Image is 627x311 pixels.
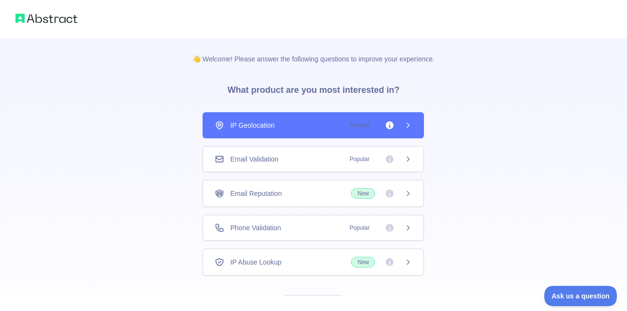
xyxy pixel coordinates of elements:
[177,39,450,64] p: 👋 Welcome! Please answer the following questions to improve your experience.
[212,64,415,112] h3: What product are you most interested in?
[230,120,275,130] span: IP Geolocation
[351,257,375,267] span: New
[344,223,375,233] span: Popular
[15,12,77,25] img: Abstract logo
[344,120,375,130] span: Popular
[230,257,281,267] span: IP Abuse Lookup
[351,188,375,199] span: New
[544,286,617,306] iframe: Toggle Customer Support
[344,154,375,164] span: Popular
[230,154,278,164] span: Email Validation
[230,223,281,233] span: Phone Validation
[230,189,282,198] span: Email Reputation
